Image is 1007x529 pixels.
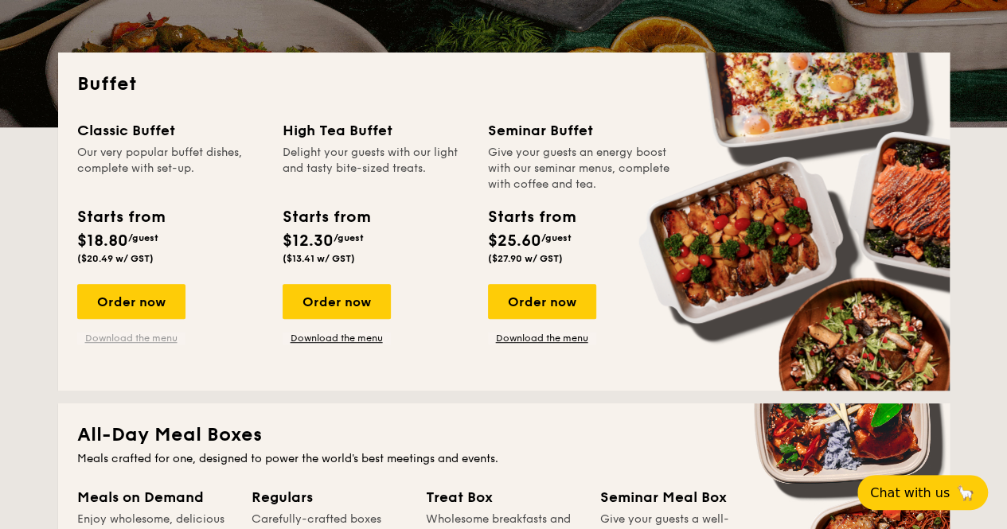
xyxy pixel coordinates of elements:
[77,253,154,264] span: ($20.49 w/ GST)
[77,72,931,97] h2: Buffet
[857,475,988,510] button: Chat with us🦙
[77,332,185,344] a: Download the menu
[600,486,755,508] div: Seminar Meal Box
[283,119,469,142] div: High Tea Buffet
[956,484,975,502] span: 🦙
[334,232,364,243] span: /guest
[77,205,164,229] div: Starts from
[77,119,263,142] div: Classic Buffet
[488,253,563,264] span: ($27.90 w/ GST)
[77,145,263,193] div: Our very popular buffet dishes, complete with set-up.
[283,231,334,251] span: $12.30
[283,205,369,229] div: Starts from
[541,232,572,243] span: /guest
[77,486,232,508] div: Meals on Demand
[488,332,596,344] a: Download the menu
[283,284,391,319] div: Order now
[488,119,674,142] div: Seminar Buffet
[283,145,469,193] div: Delight your guests with our light and tasty bite-sized treats.
[77,231,128,251] span: $18.80
[488,205,575,229] div: Starts from
[252,486,407,508] div: Regulars
[283,253,355,264] span: ($13.41 w/ GST)
[488,284,596,319] div: Order now
[77,451,931,467] div: Meals crafted for one, designed to power the world's best meetings and events.
[488,145,674,193] div: Give your guests an energy boost with our seminar menus, complete with coffee and tea.
[77,422,931,448] h2: All-Day Meal Boxes
[128,232,158,243] span: /guest
[488,231,541,251] span: $25.60
[283,332,391,344] a: Download the menu
[426,486,581,508] div: Treat Box
[77,284,185,319] div: Order now
[870,485,950,500] span: Chat with us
